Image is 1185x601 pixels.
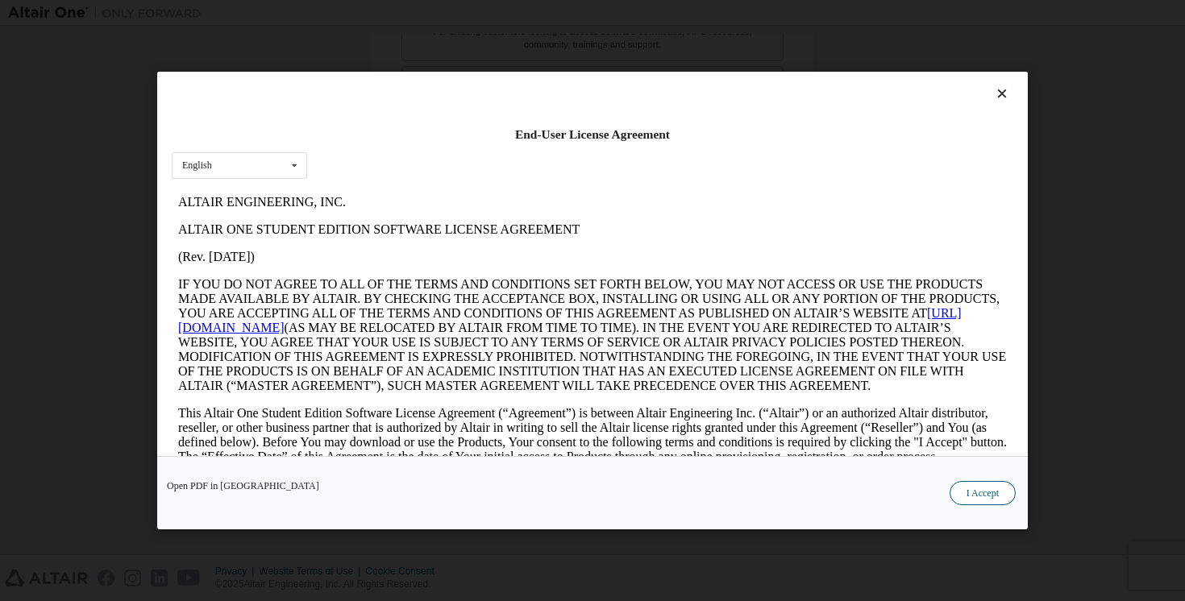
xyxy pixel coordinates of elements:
[6,218,835,276] p: This Altair One Student Edition Software License Agreement (“Agreement”) is between Altair Engine...
[6,118,790,146] a: [URL][DOMAIN_NAME]
[6,6,835,21] p: ALTAIR ENGINEERING, INC.
[167,481,319,491] a: Open PDF in [GEOGRAPHIC_DATA]
[6,89,835,205] p: IF YOU DO NOT AGREE TO ALL OF THE TERMS AND CONDITIONS SET FORTH BELOW, YOU MAY NOT ACCESS OR USE...
[172,126,1013,143] div: End-User License Agreement
[182,160,212,170] div: English
[6,61,835,76] p: (Rev. [DATE])
[6,34,835,48] p: ALTAIR ONE STUDENT EDITION SOFTWARE LICENSE AGREEMENT
[950,481,1016,505] button: I Accept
